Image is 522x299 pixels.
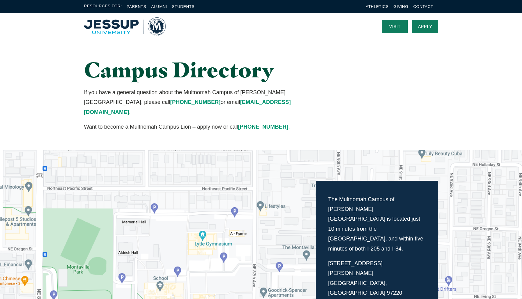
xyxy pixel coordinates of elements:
[84,3,122,10] span: Resources For:
[413,4,433,9] a: Contact
[382,20,408,33] a: Visit
[172,4,194,9] a: Students
[238,124,288,130] a: [PHONE_NUMBER]
[84,99,291,115] a: [EMAIL_ADDRESS][DOMAIN_NAME]
[393,4,408,9] a: Giving
[84,58,316,81] h1: Campus Directory
[170,99,220,105] a: [PHONE_NUMBER]
[412,20,438,33] a: Apply
[366,4,389,9] a: Athletics
[84,17,166,36] img: Multnomah University Logo
[151,4,167,9] a: Alumni
[84,122,316,132] p: Want to become a Multnomah Campus Lion – apply now or call .
[328,194,426,254] p: The Multnomah Campus of [PERSON_NAME][GEOGRAPHIC_DATA] is located just 10 minutes from the [GEOGR...
[84,87,316,117] p: If you have a general question about the Multnomah Campus of [PERSON_NAME][GEOGRAPHIC_DATA], plea...
[84,17,166,36] a: Home
[127,4,146,9] a: Parents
